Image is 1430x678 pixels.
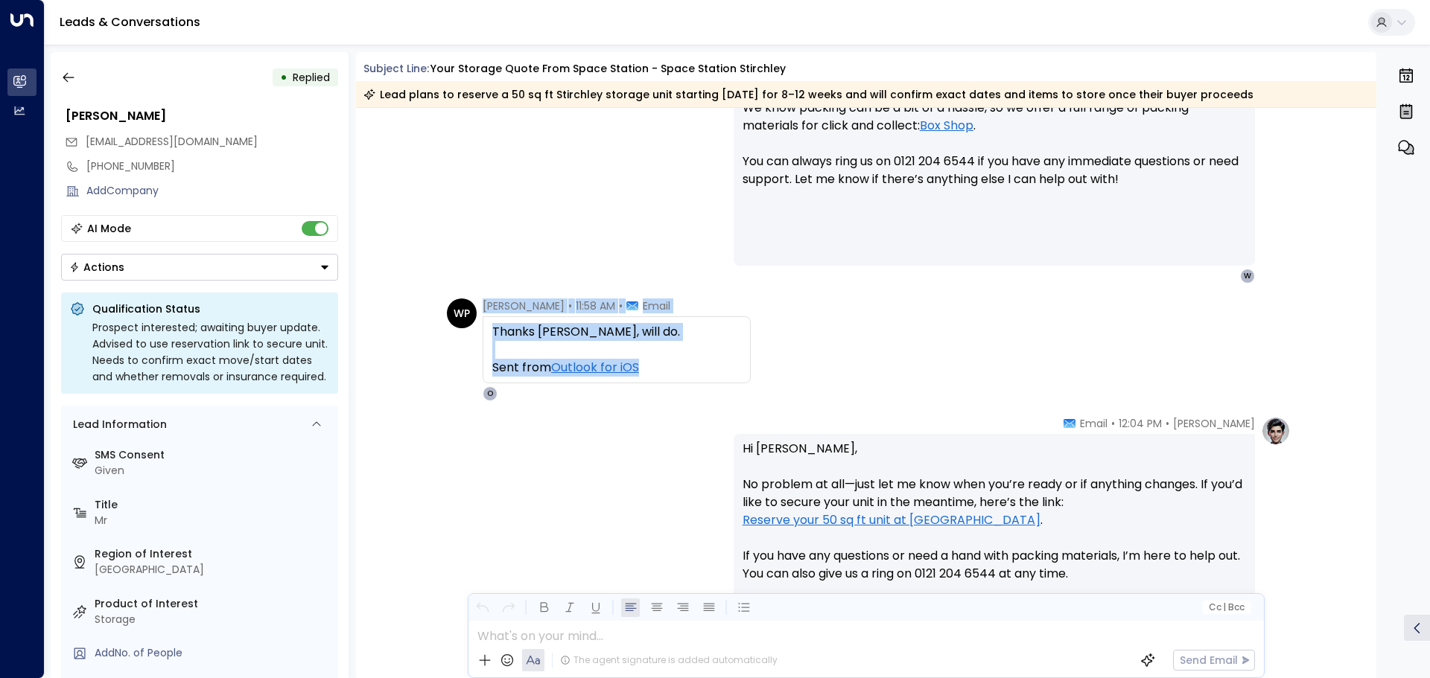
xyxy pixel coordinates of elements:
[743,511,1040,529] a: Reserve your 50 sq ft unit at [GEOGRAPHIC_DATA]
[483,298,565,313] span: [PERSON_NAME]
[66,107,338,125] div: [PERSON_NAME]
[1223,602,1226,613] span: |
[69,260,124,274] div: Actions
[86,134,258,149] span: [EMAIL_ADDRESS][DOMAIN_NAME]
[87,221,131,236] div: AI Mode
[1208,602,1244,613] span: Cc Bcc
[1240,269,1255,284] div: W
[1111,416,1115,431] span: •
[1173,416,1255,431] span: [PERSON_NAME]
[551,359,639,377] a: Outlook for iOS
[643,298,670,313] span: Email
[483,386,498,401] div: O
[447,298,477,328] div: WP
[61,254,338,281] button: Actions
[92,301,329,316] p: Qualification Status
[86,134,258,150] span: wayne_panton@hotmail.com
[920,117,973,135] a: Box Shop
[60,13,200,31] a: Leads & Conversations
[743,440,1246,601] p: Hi [PERSON_NAME], No problem at all—just let me know when you’re ready or if anything changes. If...
[492,323,741,341] div: Thanks [PERSON_NAME], will do.
[86,183,338,199] div: AddCompany
[499,598,518,617] button: Redo
[86,159,338,174] div: [PHONE_NUMBER]
[568,298,572,313] span: •
[560,653,778,667] div: The agent signature is added automatically
[61,254,338,281] div: Button group with a nested menu
[95,463,332,479] div: Given
[95,596,332,612] label: Product of Interest
[95,645,332,661] div: AddNo. of People
[619,298,623,313] span: •
[92,319,329,385] div: Prospect interested; awaiting buyer update. Advised to use reservation link to secure unit. Needs...
[430,61,786,77] div: Your storage quote from Space Station - Space Station Stirchley
[293,70,330,85] span: Replied
[363,87,1253,102] div: Lead plans to reserve a 50 sq ft Stirchley storage unit starting [DATE] for 8–12 weeks and will c...
[95,447,332,463] label: SMS Consent
[473,598,492,617] button: Undo
[95,513,332,528] div: Mr
[95,497,332,513] label: Title
[363,61,429,76] span: Subject Line:
[1261,416,1291,446] img: profile-logo.png
[95,546,332,562] label: Region of Interest
[1119,416,1162,431] span: 12:04 PM
[68,417,167,432] div: Lead Information
[280,64,287,91] div: •
[492,359,741,377] div: Sent from
[1202,601,1250,615] button: Cc|Bcc
[95,612,332,627] div: Storage
[1166,416,1169,431] span: •
[95,562,332,578] div: [GEOGRAPHIC_DATA]
[576,298,615,313] span: 11:58 AM
[1080,416,1108,431] span: Email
